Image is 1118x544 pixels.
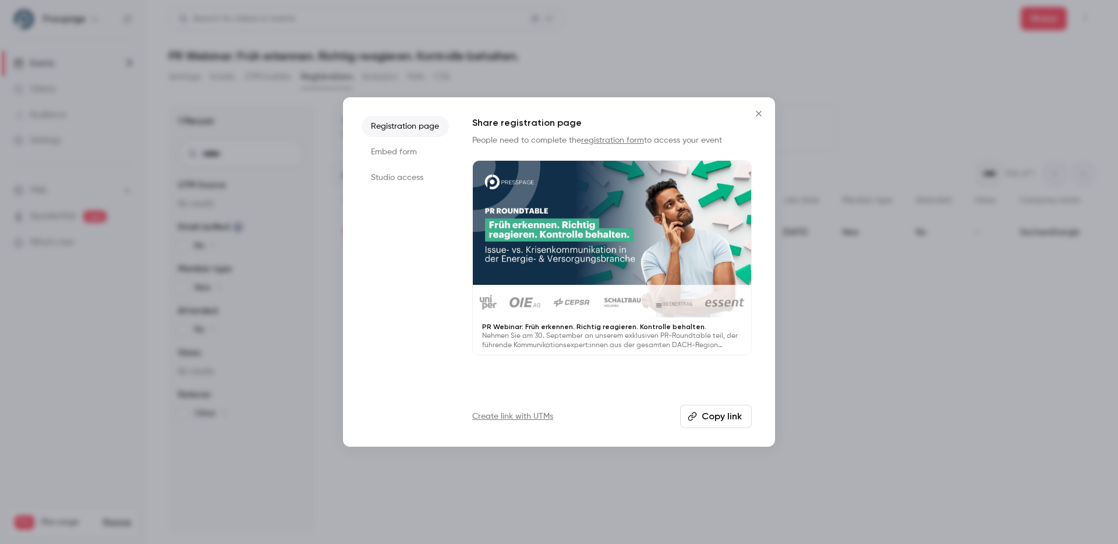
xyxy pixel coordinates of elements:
[362,116,449,137] li: Registration page
[482,331,742,350] p: Nehmen Sie am 30. September an unserem exklusiven PR-Roundtable teil, der führende Kommunikations...
[482,322,742,331] p: PR Webinar: Früh erkennen. Richtig reagieren. Kontrolle behalten.
[472,135,752,146] p: People need to complete the to access your event
[362,167,449,188] li: Studio access
[747,102,770,125] button: Close
[581,136,644,144] a: registration form
[680,405,752,428] button: Copy link
[362,142,449,163] li: Embed form
[472,411,553,422] a: Create link with UTMs
[472,116,752,130] h1: Share registration page
[472,160,752,355] a: PR Webinar: Früh erkennen. Richtig reagieren. Kontrolle behalten.Nehmen Sie am 30. September an u...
